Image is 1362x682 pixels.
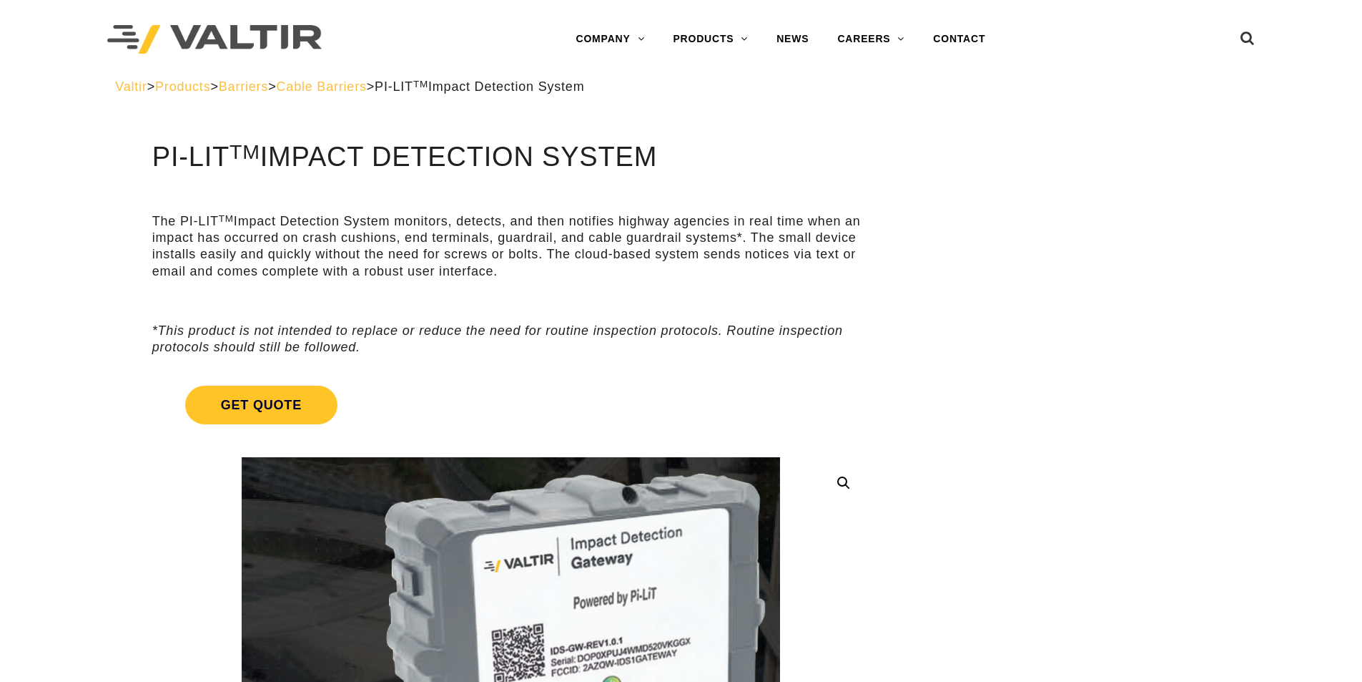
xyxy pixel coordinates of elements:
p: The PI-LIT Impact Detection System monitors, detects, and then notifies highway agencies in real ... [152,213,869,281]
a: CAREERS [823,25,919,54]
h1: PI-LIT Impact Detection System [152,142,869,172]
sup: TM [219,213,234,224]
a: Products [155,79,210,94]
span: PI-LIT Impact Detection System [375,79,584,94]
a: Get Quote [152,369,869,442]
span: Get Quote [185,386,337,424]
sup: TM [413,79,428,89]
sup: TM [230,140,260,163]
a: PRODUCTS [658,25,762,54]
img: Valtir [107,25,322,54]
em: *This product is not intended to replace or reduce the need for routine inspection protocols. Rou... [152,323,843,354]
a: Cable Barriers [277,79,367,94]
div: > > > > [115,79,1247,95]
a: COMPANY [561,25,658,54]
a: Valtir [115,79,147,94]
a: CONTACT [919,25,1000,54]
a: NEWS [762,25,823,54]
a: Barriers [219,79,268,94]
